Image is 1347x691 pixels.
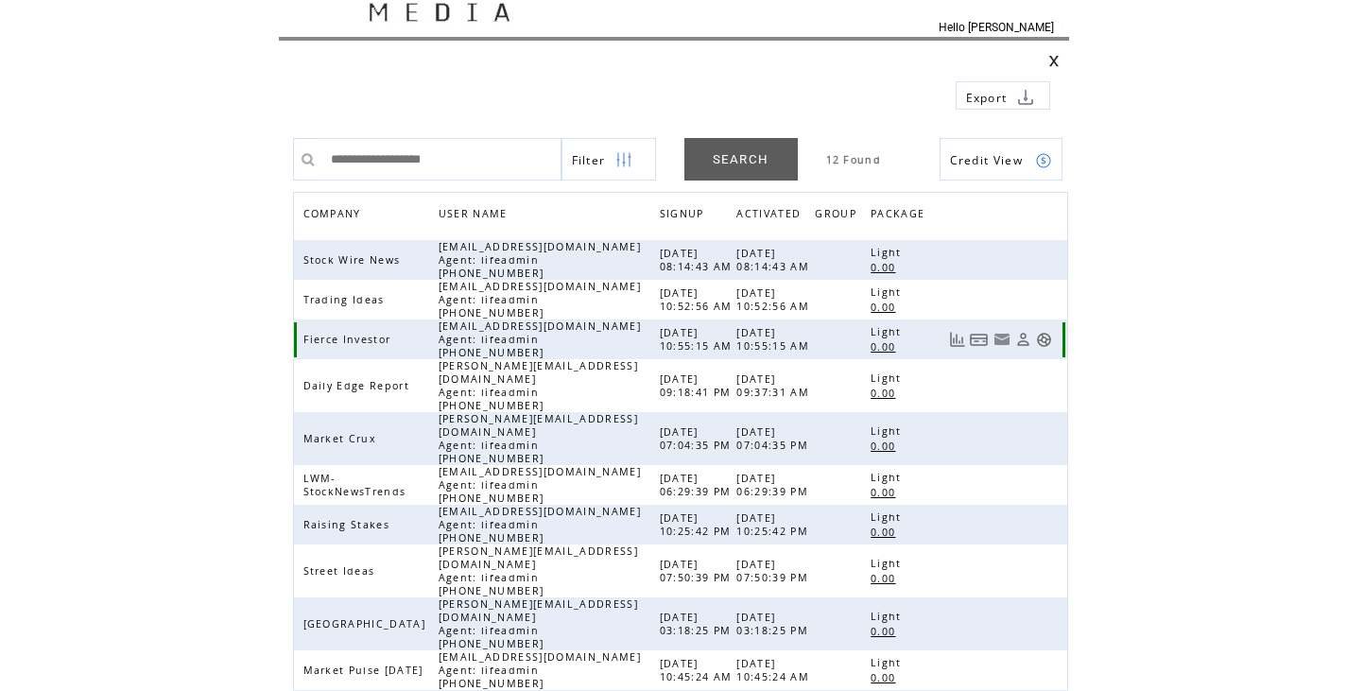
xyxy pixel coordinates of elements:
a: 0.00 [871,570,905,586]
a: ACTIVATED [736,202,810,230]
a: GROUP [815,202,866,230]
span: [DATE] 10:52:56 AM [736,286,814,313]
a: 0.00 [871,623,905,639]
a: SEARCH [684,138,798,181]
span: 0.00 [871,440,900,453]
span: USER NAME [439,202,512,230]
span: [EMAIL_ADDRESS][DOMAIN_NAME] Agent: lifeadmin [PHONE_NUMBER] [439,465,641,505]
span: 12 Found [826,153,882,166]
a: PACKAGE [871,202,934,230]
span: [DATE] 03:18:25 PM [736,611,813,637]
span: [DATE] 06:29:39 PM [660,472,736,498]
span: Street Ideas [303,564,380,578]
span: [DATE] 03:18:25 PM [660,611,736,637]
span: [EMAIL_ADDRESS][DOMAIN_NAME] Agent: lifeadmin [PHONE_NUMBER] [439,505,641,544]
span: Market Crux [303,432,382,445]
span: LWM-StockNewsTrends [303,472,411,498]
span: [PERSON_NAME][EMAIL_ADDRESS][DOMAIN_NAME] Agent: lifeadmin [PHONE_NUMBER] [439,544,638,597]
span: Light [871,285,907,299]
span: [DATE] 08:14:43 AM [660,247,737,273]
span: [DATE] 10:25:42 PM [736,511,813,538]
span: [DATE] 10:45:24 AM [736,657,814,683]
span: COMPANY [303,202,366,230]
a: View Profile [1015,332,1031,348]
span: [PERSON_NAME][EMAIL_ADDRESS][DOMAIN_NAME] Agent: lifeadmin [PHONE_NUMBER] [439,597,638,650]
a: Resend welcome email to this user [993,331,1010,348]
span: Show Credits View [950,152,1024,168]
span: Light [871,424,907,438]
span: GROUP [815,202,861,230]
span: Light [871,471,907,484]
span: [DATE] 10:25:42 PM [660,511,736,538]
span: Light [871,325,907,338]
span: 0.00 [871,625,900,638]
span: Light [871,371,907,385]
span: 0.00 [871,261,900,274]
span: 0.00 [871,671,900,684]
a: 0.00 [871,385,905,401]
span: ACTIVATED [736,202,805,230]
a: 0.00 [871,299,905,315]
span: [EMAIL_ADDRESS][DOMAIN_NAME] Agent: lifeadmin [PHONE_NUMBER] [439,650,641,690]
span: [PERSON_NAME][EMAIL_ADDRESS][DOMAIN_NAME] Agent: lifeadmin [PHONE_NUMBER] [439,359,638,412]
span: [DATE] 10:55:15 AM [660,326,737,353]
a: Support [1036,332,1052,348]
a: USER NAME [439,207,512,218]
span: Show filters [572,152,606,168]
a: Filter [561,138,656,181]
span: [DATE] 09:18:41 PM [660,372,736,399]
span: Fierce Investor [303,333,396,346]
span: PACKAGE [871,202,929,230]
span: Trading Ideas [303,293,389,306]
span: [DATE] 10:55:15 AM [736,326,814,353]
a: 0.00 [871,524,905,540]
a: View Usage [949,332,965,348]
span: 0.00 [871,572,900,585]
img: filters.png [615,139,632,181]
span: Raising Stakes [303,518,395,531]
span: 0.00 [871,486,900,499]
span: Light [871,656,907,669]
span: [EMAIL_ADDRESS][DOMAIN_NAME] Agent: lifeadmin [PHONE_NUMBER] [439,320,641,359]
span: Light [871,510,907,524]
span: Light [871,246,907,259]
span: 0.00 [871,526,900,539]
span: SIGNUP [660,202,709,230]
span: [DATE] 07:50:39 PM [736,558,813,584]
a: Export [956,81,1050,110]
span: Light [871,557,907,570]
span: [PERSON_NAME][EMAIL_ADDRESS][DOMAIN_NAME] Agent: lifeadmin [PHONE_NUMBER] [439,412,638,465]
span: Hello [PERSON_NAME] [939,21,1054,34]
span: Light [871,610,907,623]
span: [EMAIL_ADDRESS][DOMAIN_NAME] Agent: lifeadmin [PHONE_NUMBER] [439,240,641,280]
span: 0.00 [871,387,900,400]
img: download.png [1017,89,1034,106]
span: [DATE] 07:50:39 PM [660,558,736,584]
a: View Bills [970,332,989,348]
a: 0.00 [871,484,905,500]
span: 0.00 [871,301,900,314]
span: [DATE] 10:45:24 AM [660,657,737,683]
span: [DATE] 09:37:31 AM [736,372,814,399]
img: credits.png [1035,152,1052,169]
a: 0.00 [871,438,905,454]
a: SIGNUP [660,207,709,218]
span: [DATE] 10:52:56 AM [660,286,737,313]
span: Stock Wire News [303,253,406,267]
a: 0.00 [871,259,905,275]
span: [GEOGRAPHIC_DATA] [303,617,431,631]
span: [DATE] 06:29:39 PM [736,472,813,498]
span: [EMAIL_ADDRESS][DOMAIN_NAME] Agent: lifeadmin [PHONE_NUMBER] [439,280,641,320]
span: Market Pulse [DATE] [303,664,428,677]
span: [DATE] 07:04:35 PM [660,425,736,452]
span: 0.00 [871,340,900,354]
span: [DATE] 08:14:43 AM [736,247,814,273]
span: Daily Edge Report [303,379,415,392]
span: Export to csv file [966,90,1008,106]
a: 0.00 [871,669,905,685]
a: COMPANY [303,207,366,218]
a: Credit View [940,138,1062,181]
span: [DATE] 07:04:35 PM [736,425,813,452]
a: 0.00 [871,338,905,354]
